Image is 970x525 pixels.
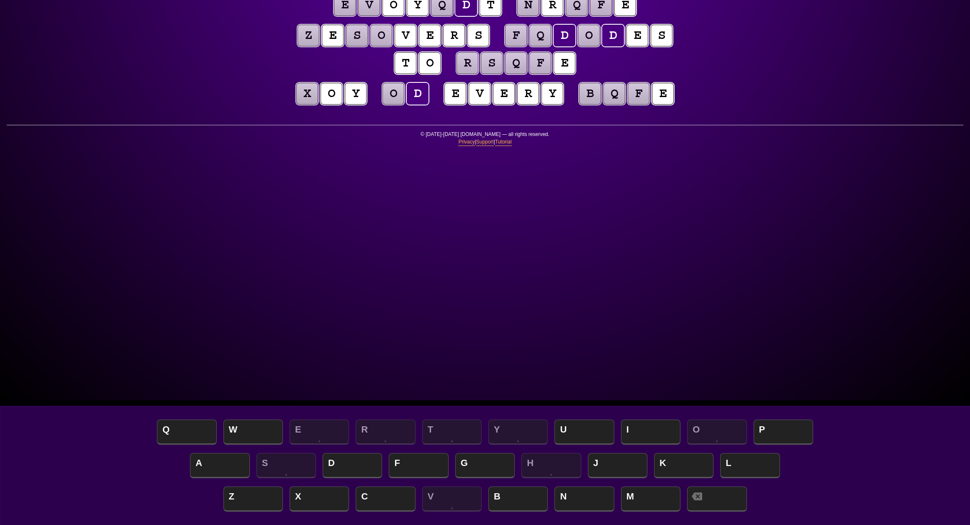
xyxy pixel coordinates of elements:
[651,25,672,46] puzzle-tile: s
[419,25,441,46] puzzle-tile: e
[443,25,465,46] puzzle-tile: r
[621,487,680,512] span: M
[290,487,349,512] span: X
[356,420,415,445] span: R
[493,83,515,105] puzzle-tile: e
[395,52,416,74] puzzle-tile: t
[290,420,349,445] span: E
[654,453,713,478] span: K
[223,420,283,445] span: W
[529,25,551,46] puzzle-tile: q
[495,138,512,146] a: Tutorial
[754,420,813,445] span: P
[444,83,466,105] puzzle-tile: e
[541,83,563,105] puzzle-tile: y
[578,25,600,46] puzzle-tile: o
[257,453,316,478] span: S
[476,138,494,146] a: Support
[296,83,318,105] puzzle-tile: x
[602,25,624,46] puzzle-tile: d
[458,138,475,146] a: Privacy
[389,453,448,478] span: F
[356,487,415,512] span: C
[554,25,575,46] puzzle-tile: d
[505,25,527,46] puzzle-tile: f
[687,420,747,445] span: O
[190,453,249,478] span: A
[455,453,515,478] span: G
[579,83,601,105] puzzle-tile: b
[720,453,780,478] span: L
[488,420,548,445] span: Y
[422,420,482,445] span: T
[419,52,441,74] puzzle-tile: o
[554,52,575,74] puzzle-tile: e
[626,25,648,46] puzzle-tile: e
[345,83,367,105] puzzle-tile: y
[407,83,429,105] puzzle-tile: d
[517,83,539,105] puzzle-tile: r
[603,83,625,105] puzzle-tile: q
[652,83,674,105] puzzle-tile: e
[422,487,482,512] span: V
[395,25,416,46] puzzle-tile: v
[346,25,368,46] puzzle-tile: s
[588,453,647,478] span: J
[628,83,649,105] puzzle-tile: f
[505,52,527,74] puzzle-tile: q
[488,487,548,512] span: B
[7,131,963,151] p: © [DATE]-[DATE] [DOMAIN_NAME] — all rights reserved. | |
[554,487,614,512] span: N
[521,453,581,478] span: H
[321,83,342,105] puzzle-tile: o
[554,420,614,445] span: U
[298,25,319,46] puzzle-tile: z
[223,487,283,512] span: Z
[457,52,478,74] puzzle-tile: r
[323,453,382,478] span: D
[621,420,680,445] span: I
[370,25,392,46] puzzle-tile: o
[382,83,404,105] puzzle-tile: o
[467,25,489,46] puzzle-tile: s
[157,420,216,445] span: Q
[469,83,490,105] puzzle-tile: v
[481,52,503,74] puzzle-tile: s
[322,25,344,46] puzzle-tile: e
[529,52,551,74] puzzle-tile: f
